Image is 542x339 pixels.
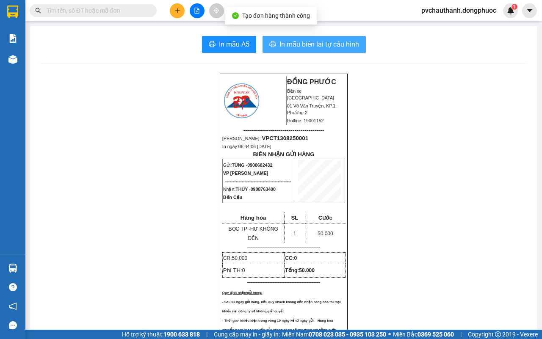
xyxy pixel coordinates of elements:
[232,163,272,168] span: TÙNG -
[7,6,18,18] img: logo-vxr
[507,7,514,14] img: icon-new-feature
[318,215,332,221] span: Cước
[223,171,268,176] span: VP [PERSON_NAME]
[293,231,296,237] span: 1
[495,331,501,337] span: copyright
[242,12,310,19] span: Tạo đơn hàng thành công
[418,331,454,338] strong: 0369 525 060
[269,41,276,49] span: printer
[241,215,266,221] span: Hàng hóa
[170,3,185,18] button: plus
[9,321,17,329] span: message
[222,291,263,295] span: Quy định nhận/gửi hàng:
[526,7,534,14] span: caret-down
[222,279,345,286] p: -------------------------------------------
[393,330,454,339] span: Miền Bắc
[238,144,271,149] span: 06:34:06 [DATE]
[206,330,207,339] span: |
[415,5,503,16] span: pvchauthanh.dongphuoc
[294,255,297,261] span: 0
[232,255,247,261] span: 50.000
[287,103,337,115] span: 01 Võ Văn Truyện, KP.1, Phường 2
[174,8,180,14] span: plus
[235,187,276,192] span: THÚY -
[232,12,239,19] span: check-circle
[309,331,386,338] strong: 0708 023 035 - 0935 103 250
[8,264,17,273] img: warehouse-icon
[287,118,324,123] span: Hotline: 19001152
[122,330,200,339] span: Hỗ trợ kỹ thuật:
[209,41,216,49] span: printer
[209,3,224,18] button: aim
[247,163,272,168] span: 0908682432
[35,8,41,14] span: search
[9,302,17,310] span: notification
[299,267,315,273] span: 50.000
[291,215,298,221] span: SL
[190,3,205,18] button: file-add
[213,8,219,14] span: aim
[225,179,291,184] span: --------------------------------------------
[219,39,249,50] span: In mẫu A5
[460,330,462,339] span: |
[223,267,245,273] span: Phí TH:
[287,78,336,85] strong: ĐỒNG PHƯỚC
[263,36,366,53] button: printerIn mẫu biên lai tự cấu hình
[522,3,537,18] button: caret-down
[223,195,242,200] span: Bến Cầu
[194,8,200,14] span: file-add
[318,231,333,237] span: 50.000
[279,39,359,50] span: In mẫu biên lai tự cấu hình
[222,244,345,251] p: -------------------------------------------
[214,330,280,339] span: Cung cấp máy in - giấy in:
[287,88,334,100] span: Bến xe [GEOGRAPHIC_DATA]
[285,267,315,273] span: Tổng:
[285,255,297,261] strong: CC:
[513,4,516,10] span: 1
[262,135,308,141] span: VPCT1308250001
[47,6,147,15] input: Tìm tên, số ĐT hoặc mã đơn
[223,255,247,261] span: CR:
[223,187,276,192] span: Nhận:
[222,144,271,149] span: In ngày:
[253,151,314,157] strong: BIÊN NHẬN GỬI HÀNG
[388,333,391,336] span: ⚪️
[251,187,276,192] span: 0908763400
[223,163,273,168] span: Gửi:
[222,136,308,141] span: [PERSON_NAME]:
[229,226,278,241] span: BỌC TP -
[9,283,17,291] span: question-circle
[512,4,517,10] sup: 1
[282,330,386,339] span: Miền Nam
[202,36,256,53] button: printerIn mẫu A5
[163,331,200,338] strong: 1900 633 818
[248,226,278,241] span: HƯ KHÔNG ĐỀN
[243,127,324,133] span: -----------------------------------------
[8,34,17,43] img: solution-icon
[242,267,245,273] span: 0
[223,82,260,119] img: logo
[8,55,17,64] img: warehouse-icon
[222,300,341,313] span: - Sau 03 ngày gửi hàng, nếu quý khách không đến nhận hàng hóa thì mọi khiếu nại công ty sẽ không ...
